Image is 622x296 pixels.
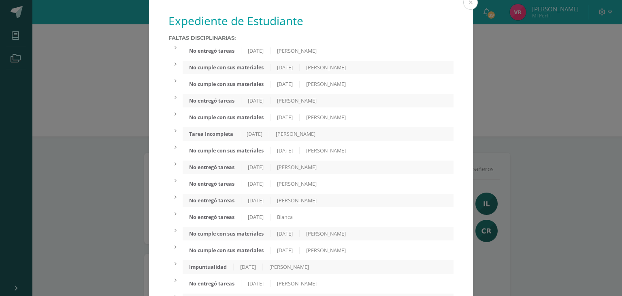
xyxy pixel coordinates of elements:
[300,114,352,121] div: [PERSON_NAME]
[300,230,352,237] div: [PERSON_NAME]
[183,64,271,71] div: No cumple con sus materiales
[183,131,240,137] div: Tarea Incompleta
[183,197,241,204] div: No entregó tareas
[271,214,299,221] div: Blanca
[271,180,323,187] div: [PERSON_NAME]
[271,247,300,254] div: [DATE]
[183,280,241,287] div: No entregó tareas
[183,264,234,270] div: Impuntualidad
[271,280,323,287] div: [PERSON_NAME]
[241,97,271,104] div: [DATE]
[183,214,241,221] div: No entregó tareas
[271,47,323,54] div: [PERSON_NAME]
[241,47,271,54] div: [DATE]
[183,180,241,187] div: No entregó tareas
[271,147,300,154] div: [DATE]
[271,81,300,88] div: [DATE]
[271,64,300,71] div: [DATE]
[300,247,352,254] div: [PERSON_NAME]
[300,64,352,71] div: [PERSON_NAME]
[183,81,271,88] div: No cumple con sus materiales
[183,230,271,237] div: No cumple con sus materiales
[269,131,322,137] div: [PERSON_NAME]
[300,147,352,154] div: [PERSON_NAME]
[271,97,323,104] div: [PERSON_NAME]
[183,47,241,54] div: No entregó tareas
[241,180,271,187] div: [DATE]
[271,164,323,171] div: [PERSON_NAME]
[241,197,271,204] div: [DATE]
[300,81,352,88] div: [PERSON_NAME]
[183,147,271,154] div: No cumple con sus materiales
[271,114,300,121] div: [DATE]
[183,247,271,254] div: No cumple con sus materiales
[240,131,269,137] div: [DATE]
[241,214,271,221] div: [DATE]
[168,13,454,28] h1: Expediente de Estudiante
[183,97,241,104] div: No entregó tareas
[271,230,300,237] div: [DATE]
[241,280,271,287] div: [DATE]
[263,264,315,270] div: [PERSON_NAME]
[271,197,323,204] div: [PERSON_NAME]
[183,164,241,171] div: No entregó tareas
[234,264,263,270] div: [DATE]
[183,114,271,121] div: No cumple con sus materiales
[241,164,271,171] div: [DATE]
[168,35,454,41] label: Faltas Disciplinarias:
